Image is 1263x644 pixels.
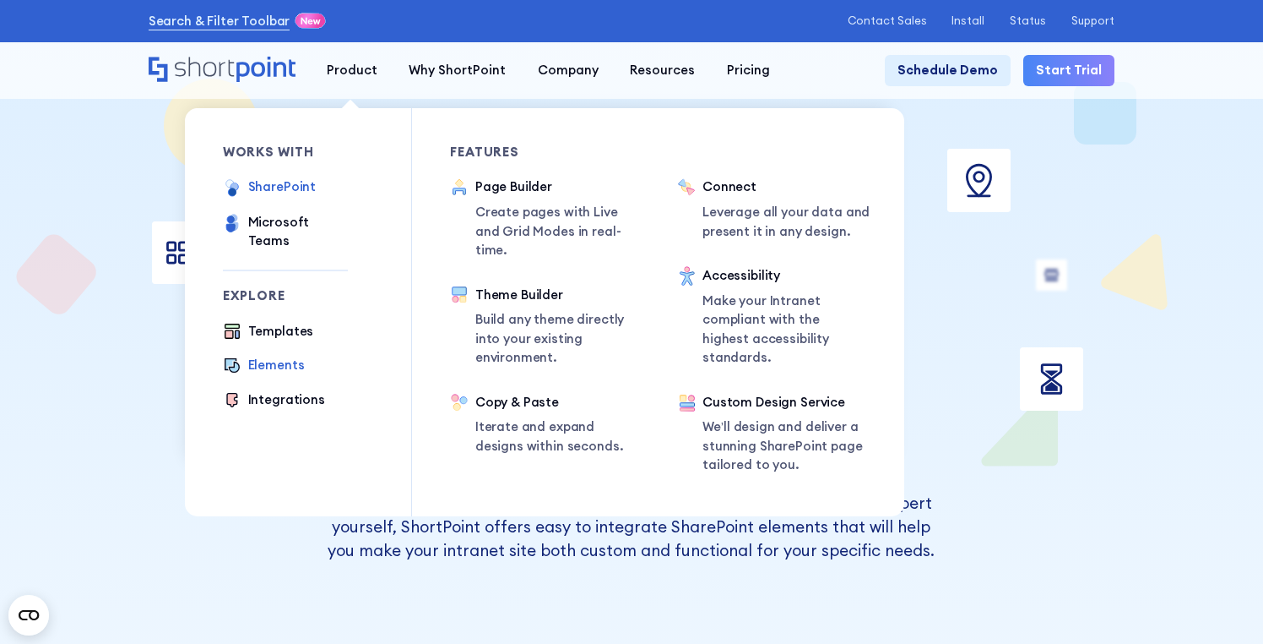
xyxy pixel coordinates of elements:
a: Microsoft Teams [223,213,349,251]
a: Search & Filter Toolbar [149,12,290,30]
div: Resources [630,61,695,79]
a: Start Trial [1023,55,1114,86]
a: Support [1071,14,1114,27]
div: Features [450,146,639,159]
a: Contact Sales [848,14,927,27]
div: Company [538,61,599,79]
a: Custom Design ServiceWe’ll design and deliver a stunning SharePoint page tailored to you. [677,393,866,479]
div: Custom Design Service [702,393,866,412]
a: Schedule Demo [885,55,1011,86]
p: Leverage all your data and present it in any design. [702,203,871,241]
a: Company [522,55,614,86]
a: AccessibilityMake your Intranet compliant with the highest accessibility standards. [677,266,866,368]
div: Page Builder [475,177,644,196]
a: Copy & PasteIterate and expand designs within seconds. [450,393,639,456]
a: ConnectLeverage all your data and present it in any design. [677,177,871,241]
div: Templates [248,322,314,341]
a: SharePoint [223,177,316,199]
p: Make your Intranet compliant with the highest accessibility standards. [702,292,866,368]
iframe: Chat Widget [1179,563,1263,644]
div: Elements [248,356,305,374]
div: Widget de chat [1179,563,1263,644]
a: Product [311,55,393,86]
div: Explore [223,290,349,303]
button: Open CMP widget [8,595,49,636]
a: Elements [223,356,305,377]
div: Copy & Paste [475,393,639,412]
p: Iterate and expand designs within seconds. [475,418,639,456]
div: Integrations [248,390,325,409]
a: Status [1010,14,1046,27]
a: Integrations [223,390,325,412]
div: works with [223,146,349,159]
p: Build any theme directly into your existing environment. [475,310,639,367]
div: Microsoft Teams [248,213,349,251]
div: Theme Builder [475,286,639,304]
div: Pricing [727,61,770,79]
a: Home [149,57,295,85]
p: We’ll design and deliver a stunning SharePoint page tailored to you. [702,418,866,474]
a: Why ShortPoint [393,55,522,86]
div: Product [327,61,377,79]
p: Whether you're looking for a SharePoint designer or want to become an expert yourself, ShortPoint... [319,491,945,562]
a: Page BuilderCreate pages with Live and Grid Modes in real-time. [450,177,644,259]
p: Create pages with Live and Grid Modes in real-time. [475,203,644,259]
div: Accessibility [702,266,866,285]
a: Theme BuilderBuild any theme directly into your existing environment. [450,286,639,368]
a: Pricing [711,55,785,86]
a: Resources [615,55,711,86]
a: Templates [223,322,314,343]
a: Install [951,14,984,27]
div: Why ShortPoint [409,61,506,79]
div: Connect [702,177,871,196]
div: SharePoint [248,177,317,196]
